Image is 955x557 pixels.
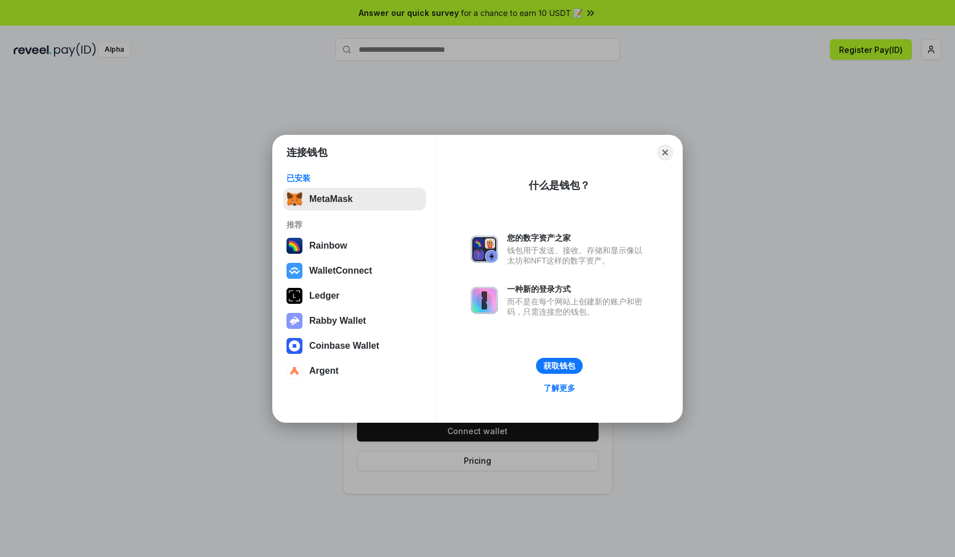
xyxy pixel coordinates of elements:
[286,191,302,207] img: svg+xml,%3Csvg%20fill%3D%22none%22%20height%3D%2233%22%20viewBox%3D%220%200%2035%2033%22%20width%...
[537,381,582,395] a: 了解更多
[309,291,339,301] div: Ledger
[309,341,379,351] div: Coinbase Wallet
[543,383,575,393] div: 了解更多
[286,146,327,159] h1: 连接钱包
[471,287,498,314] img: svg+xml,%3Csvg%20xmlns%3D%22http%3A%2F%2Fwww.w3.org%2F2000%2Fsvg%22%20fill%3D%22none%22%20viewBox...
[283,284,426,307] button: Ledger
[507,296,648,317] div: 而不是在每个网站上创建新的账户和密码，只需连接您的钱包。
[529,179,590,192] div: 什么是钱包？
[309,241,347,251] div: Rainbow
[309,194,352,204] div: MetaMask
[286,288,302,304] img: svg+xml,%3Csvg%20xmlns%3D%22http%3A%2F%2Fwww.w3.org%2F2000%2Fsvg%22%20width%3D%2228%22%20height%3...
[536,358,583,374] button: 获取钱包
[507,245,648,266] div: 钱包用于发送、接收、存储和显示像以太坊和NFT这样的数字资产。
[657,145,673,160] button: Close
[283,335,426,357] button: Coinbase Wallet
[283,310,426,332] button: Rabby Wallet
[309,316,366,326] div: Rabby Wallet
[543,361,575,371] div: 获取钱包
[286,363,302,379] img: svg+xml,%3Csvg%20width%3D%2228%22%20height%3D%2228%22%20viewBox%3D%220%200%2028%2028%22%20fill%3D...
[283,360,426,382] button: Argent
[286,313,302,329] img: svg+xml,%3Csvg%20xmlns%3D%22http%3A%2F%2Fwww.w3.org%2F2000%2Fsvg%22%20fill%3D%22none%22%20viewBox...
[286,263,302,279] img: svg+xml,%3Csvg%20width%3D%2228%22%20height%3D%2228%22%20viewBox%3D%220%200%2028%2028%22%20fill%3D...
[286,338,302,354] img: svg+xml,%3Csvg%20width%3D%2228%22%20height%3D%2228%22%20viewBox%3D%220%200%2028%2028%22%20fill%3D...
[309,266,372,276] div: WalletConnect
[507,233,648,243] div: 您的数字资产之家
[286,173,422,183] div: 已安装
[286,238,302,254] img: svg+xml,%3Csvg%20width%3D%22120%22%20height%3D%22120%22%20viewBox%3D%220%200%20120%20120%22%20fil...
[507,284,648,294] div: 一种新的登录方式
[283,259,426,282] button: WalletConnect
[471,236,498,263] img: svg+xml,%3Csvg%20xmlns%3D%22http%3A%2F%2Fwww.w3.org%2F2000%2Fsvg%22%20fill%3D%22none%22%20viewBox...
[283,188,426,211] button: MetaMask
[309,366,339,376] div: Argent
[283,234,426,257] button: Rainbow
[286,220,422,230] div: 推荐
